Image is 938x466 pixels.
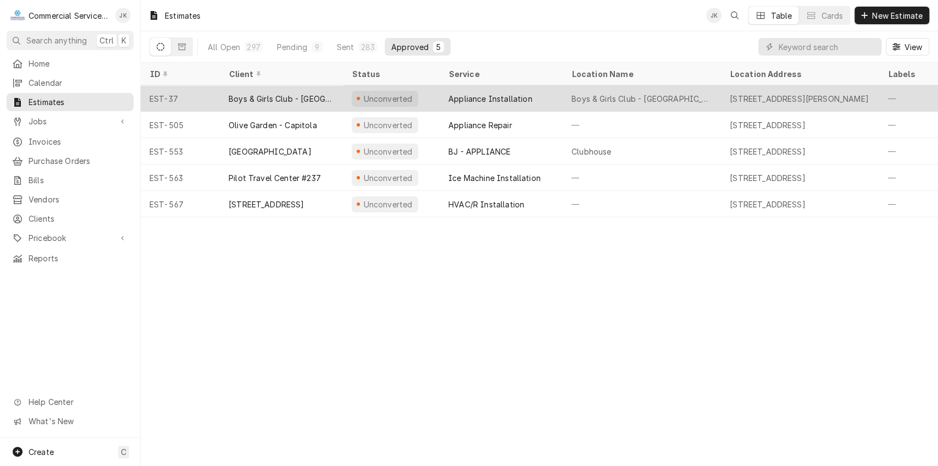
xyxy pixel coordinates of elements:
div: 283 [361,41,375,53]
div: [STREET_ADDRESS] [229,199,304,210]
span: View [902,41,924,53]
div: Boys & Girls Club - [GEOGRAPHIC_DATA] [571,93,712,105]
div: Pilot Travel Center #237 [229,172,321,184]
span: Invoices [29,136,128,147]
div: Commercial Service Co. [29,10,109,21]
div: Appliance Installation [448,93,532,105]
div: Clubhouse [571,146,611,157]
div: Location Name [571,68,710,80]
span: What's New [29,415,127,427]
a: Vendors [7,190,134,209]
div: John Key's Avatar [706,8,721,23]
div: EST-553 [141,138,220,165]
div: JK [706,8,721,23]
div: C [10,8,25,23]
div: 297 [247,41,260,53]
div: BJ - APPLIANCE [448,146,510,157]
span: C [121,446,126,458]
span: Home [29,58,128,69]
a: Calendar [7,74,134,92]
div: Pending [277,41,307,53]
div: Boys & Girls Club - [GEOGRAPHIC_DATA] [229,93,334,105]
span: Create [29,447,54,457]
div: [STREET_ADDRESS] [730,146,806,157]
a: Invoices [7,133,134,151]
a: Reports [7,249,134,267]
button: View [886,38,929,56]
div: Status [352,68,429,80]
input: Keyword search [778,38,876,56]
span: Ctrl [99,35,114,46]
a: Go to Jobs [7,112,134,130]
a: Go to What's New [7,412,134,430]
div: Unconverted [362,119,414,131]
div: Appliance Repair [448,119,512,131]
span: Vendors [29,194,128,205]
div: Sent [337,41,354,53]
div: John Key's Avatar [115,8,131,23]
a: Clients [7,210,134,228]
div: Cards [821,10,843,21]
span: Estimates [29,96,128,108]
div: [STREET_ADDRESS] [730,199,806,210]
a: Purchase Orders [7,152,134,170]
div: [STREET_ADDRESS][PERSON_NAME] [730,93,869,105]
span: Help Center [29,396,127,408]
div: [STREET_ADDRESS] [730,119,806,131]
span: Search anything [26,35,87,46]
div: Commercial Service Co.'s Avatar [10,8,25,23]
div: Table [770,10,792,21]
div: Service [448,68,552,80]
a: Bills [7,171,134,189]
span: Jobs [29,116,112,127]
div: Olive Garden - Capitola [229,119,317,131]
button: Open search [726,7,743,24]
div: EST-563 [141,165,220,191]
div: All Open [208,41,240,53]
div: — [563,112,721,138]
div: Unconverted [362,172,414,184]
span: Reports [29,253,128,264]
span: K [121,35,126,46]
a: Go to Pricebook [7,229,134,247]
div: [STREET_ADDRESS] [730,172,806,184]
span: Bills [29,174,128,186]
div: ID [149,68,209,80]
a: Home [7,54,134,73]
a: Go to Help Center [7,393,134,411]
span: Pricebook [29,232,112,244]
div: Unconverted [362,93,414,105]
div: EST-37 [141,85,220,112]
div: EST-567 [141,191,220,217]
a: Estimates [7,93,134,111]
div: Unconverted [362,146,414,157]
div: 5 [435,41,442,53]
span: New Estimate [870,10,925,21]
div: — [563,165,721,191]
div: 9 [314,41,320,53]
span: Calendar [29,77,128,89]
div: — [563,191,721,217]
div: Location Address [730,68,868,80]
div: JK [115,8,131,23]
div: Unconverted [362,199,414,210]
div: Approved [391,41,429,53]
span: Purchase Orders [29,155,128,167]
div: EST-505 [141,112,220,138]
div: Client [229,68,332,80]
button: New Estimate [854,7,929,24]
div: HVAC/R Installation [448,199,524,210]
div: Ice Machine Installation [448,172,541,184]
div: [GEOGRAPHIC_DATA] [229,146,312,157]
span: Clients [29,213,128,224]
button: Search anythingCtrlK [7,31,134,50]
